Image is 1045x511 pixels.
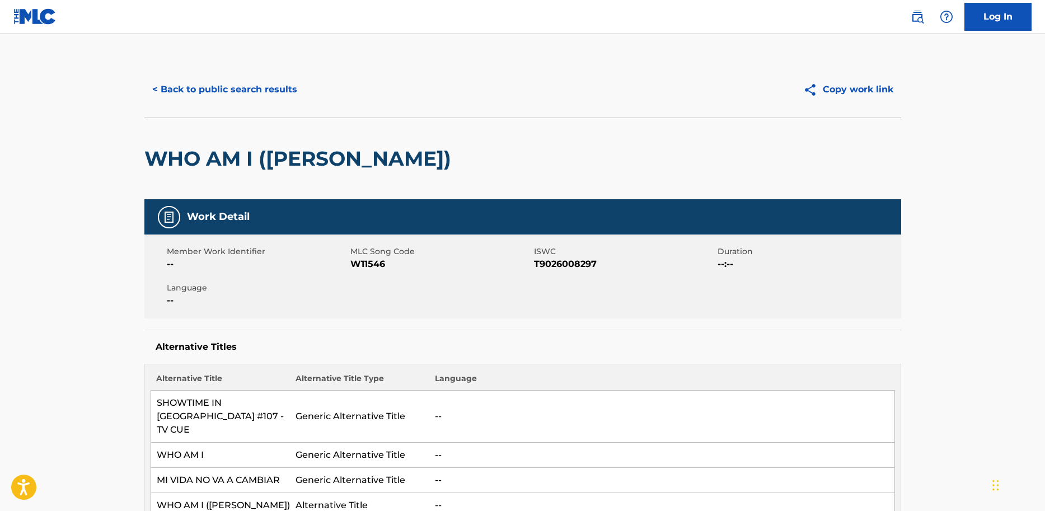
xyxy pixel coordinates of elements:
[964,3,1032,31] a: Log In
[151,468,290,493] td: MI VIDA NO VA A CAMBIAR
[151,443,290,468] td: WHO AM I
[144,146,457,171] h2: WHO AM I ([PERSON_NAME])
[156,341,890,353] h5: Alternative Titles
[290,373,429,391] th: Alternative Title Type
[13,8,57,25] img: MLC Logo
[187,210,250,223] h5: Work Detail
[534,257,715,271] span: T9026008297
[290,391,429,443] td: Generic Alternative Title
[429,468,894,493] td: --
[162,210,176,224] img: Work Detail
[534,246,715,257] span: ISWC
[151,391,290,443] td: SHOWTIME IN [GEOGRAPHIC_DATA] #107 - TV CUE
[167,282,348,294] span: Language
[429,443,894,468] td: --
[935,6,958,28] div: Help
[718,257,898,271] span: --:--
[167,257,348,271] span: --
[906,6,929,28] a: Public Search
[989,457,1045,511] iframe: Chat Widget
[940,10,953,24] img: help
[992,468,999,502] div: Drag
[350,257,531,271] span: W11546
[718,246,898,257] span: Duration
[167,246,348,257] span: Member Work Identifier
[144,76,305,104] button: < Back to public search results
[429,391,894,443] td: --
[350,246,531,257] span: MLC Song Code
[429,373,894,391] th: Language
[290,443,429,468] td: Generic Alternative Title
[803,83,823,97] img: Copy work link
[290,468,429,493] td: Generic Alternative Title
[795,76,901,104] button: Copy work link
[167,294,348,307] span: --
[151,373,290,391] th: Alternative Title
[911,10,924,24] img: search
